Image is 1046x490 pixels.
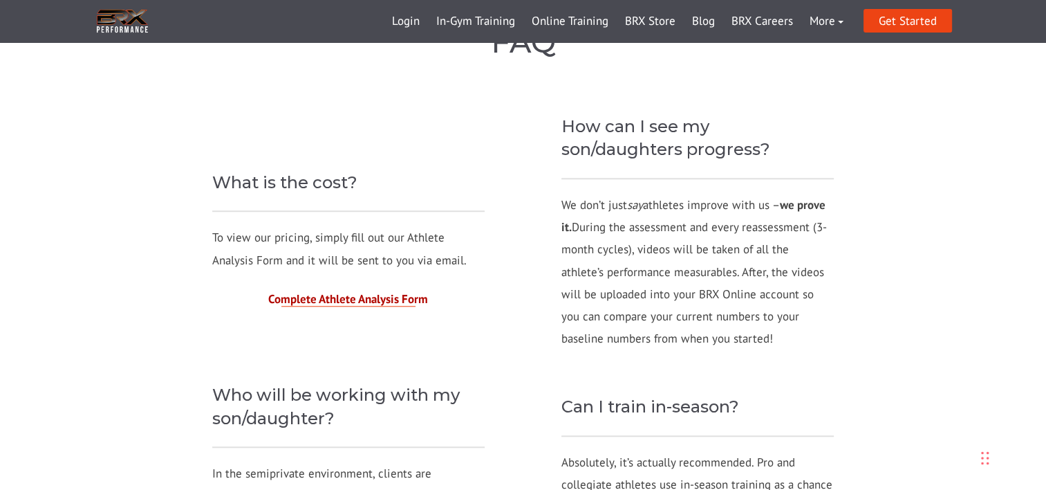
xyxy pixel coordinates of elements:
strong: we prove it. [561,197,825,235]
a: Get Started [863,9,952,33]
h4: Can I train in-season? [561,395,834,419]
h4: Who will be working with my son/daughter? [212,383,485,430]
p: We don’t just athletes improve with us – During the assessment and every reassessment (3-month cy... [561,194,834,350]
img: BRX Transparent Logo-2 [95,7,150,35]
a: Login [384,5,428,38]
a: Blog [684,5,723,38]
iframe: Chat Widget [850,341,1046,490]
p: To view our pricing, simply fill out our Athlete Analysis Form and it will be sent to you via email. [212,226,485,271]
h4: What is the cost? [212,171,485,194]
h4: How can I see my son/daughters progress? [561,115,834,161]
i: say [627,197,643,212]
div: Drag [981,437,989,479]
a: Complete Athlete Analysis Form [268,291,428,307]
a: BRX Store [617,5,684,38]
h2: FAQ [212,24,834,60]
a: In-Gym Training [428,5,523,38]
div: Navigation Menu [384,5,852,38]
a: BRX Careers [723,5,801,38]
a: Online Training [523,5,617,38]
a: More [801,5,852,38]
